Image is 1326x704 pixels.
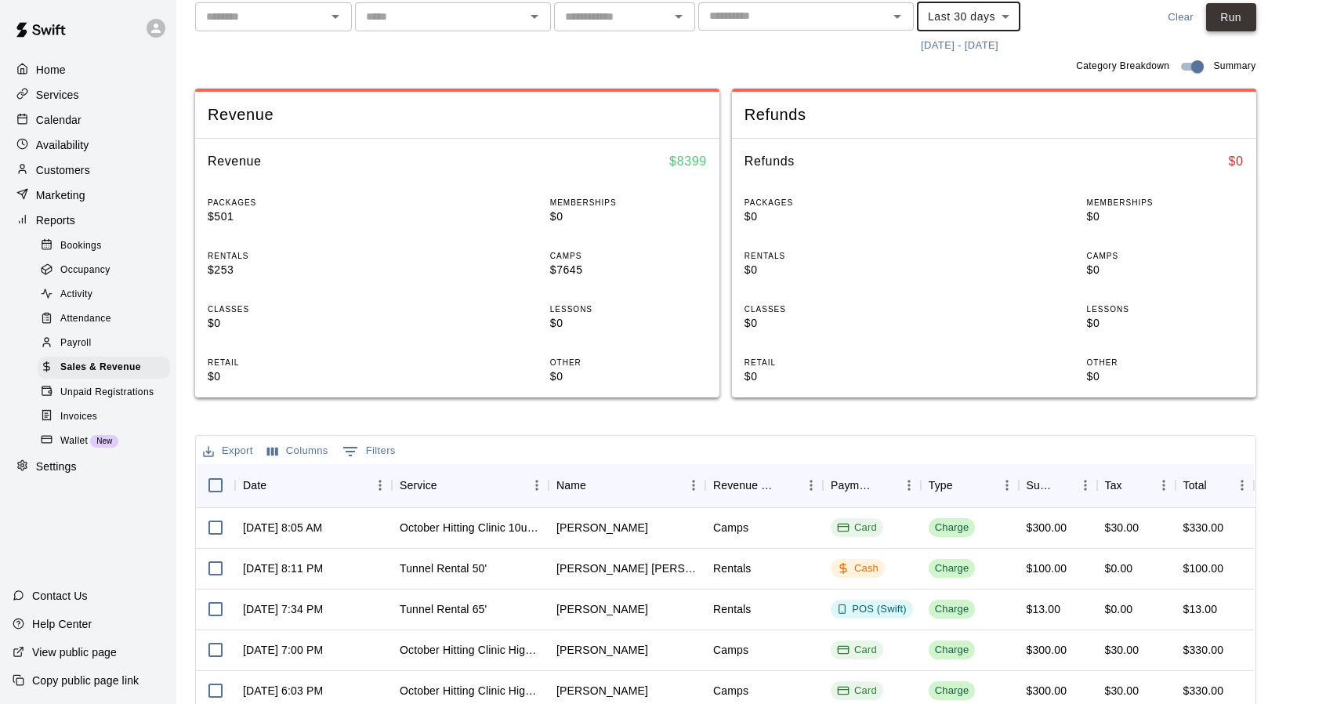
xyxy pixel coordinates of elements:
div: Date [243,463,266,507]
div: Name [556,463,586,507]
div: Rentals [713,561,752,576]
a: Services [13,83,164,107]
a: Sales & Revenue [38,356,176,380]
div: Charge [935,561,969,576]
div: Card [837,684,877,699]
div: Service [400,463,437,507]
p: $0 [550,315,707,332]
p: RENTALS [745,250,901,262]
p: Help Center [32,616,92,632]
button: Sort [437,474,459,496]
div: Sep 9, 2025, 8:05 AM [243,520,322,535]
p: View public page [32,644,117,660]
span: Sales & Revenue [60,360,141,376]
div: $300.00 [1027,520,1067,535]
p: LESSONS [1087,303,1244,315]
span: Refunds [745,104,1244,125]
a: Invoices [38,405,176,429]
div: Payment Method [823,463,921,507]
div: $100.00 [1183,561,1224,576]
span: Occupancy [60,263,110,278]
p: $0 [1087,262,1244,278]
div: $300.00 [1027,642,1067,658]
div: Cash [837,561,879,576]
div: Last 30 days [917,2,1020,31]
button: Menu [1230,474,1254,497]
p: $0 [550,368,707,385]
p: Contact Us [32,588,88,604]
div: October Hitting Clinic 10u-12u [400,520,541,535]
p: $0 [745,262,901,278]
div: $330.00 [1183,520,1224,535]
p: Settings [36,459,77,474]
p: CAMPS [1087,250,1244,262]
button: Clear [1156,3,1206,32]
div: Sep 8, 2025, 7:34 PM [243,601,323,617]
div: Subtotal [1019,463,1097,507]
div: Calendar [13,108,164,132]
div: Marketing [13,183,164,207]
p: RENTALS [208,250,364,262]
p: OTHER [550,357,707,368]
div: $100.00 [1027,561,1067,576]
button: Menu [682,474,705,497]
span: Summary [1213,59,1255,74]
a: Home [13,58,164,82]
div: Service [392,463,549,507]
p: CLASSES [208,303,364,315]
p: MEMBERSHIPS [550,197,707,209]
p: $0 [745,209,901,225]
a: Activity [38,283,176,307]
div: Card [837,521,877,535]
div: $30.00 [1105,520,1139,535]
div: Payment Method [831,463,875,507]
h6: $ 0 [1229,151,1244,172]
a: Availability [13,133,164,157]
p: Customers [36,162,90,178]
button: Select columns [263,439,332,463]
div: Attendance [38,308,170,330]
a: Bookings [38,234,176,258]
div: Sep 8, 2025, 8:11 PM [243,561,323,576]
span: New [90,437,118,445]
p: Copy public page link [32,673,139,688]
button: Show filters [339,439,400,464]
div: Activity [38,284,170,306]
div: Tiana Cigrand [556,642,648,658]
button: Export [199,439,257,463]
div: Sep 8, 2025, 6:03 PM [243,683,323,699]
a: WalletNew [38,429,176,453]
div: Camps [713,520,748,535]
p: $501 [208,209,364,225]
div: Total [1183,463,1207,507]
button: Sort [953,474,975,496]
div: $13.00 [1027,601,1061,617]
span: Activity [60,287,92,303]
p: $0 [208,368,364,385]
p: CAMPS [550,250,707,262]
span: Category Breakdown [1076,59,1169,74]
div: Settings [13,455,164,479]
p: CLASSES [745,303,901,315]
a: Occupancy [38,258,176,282]
p: RETAIL [208,357,364,368]
div: Total [1176,463,1254,507]
span: Wallet [60,434,88,449]
p: $0 [745,368,901,385]
div: Tax [1097,463,1176,507]
div: POS (Swift) [837,602,907,617]
a: Payroll [38,332,176,356]
h6: $ 8399 [669,151,707,172]
div: $13.00 [1183,601,1218,617]
p: Reports [36,212,75,228]
div: Tunnel Rental 65' [400,601,487,617]
button: Open [668,5,690,27]
div: Tunnel Rental 50' [400,561,487,576]
div: Charge [935,684,969,699]
div: October Hitting Clinic High School #1 [400,683,541,699]
div: Charge [935,602,969,617]
p: LESSONS [550,303,707,315]
p: OTHER [1087,357,1244,368]
div: Reports [13,209,164,232]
